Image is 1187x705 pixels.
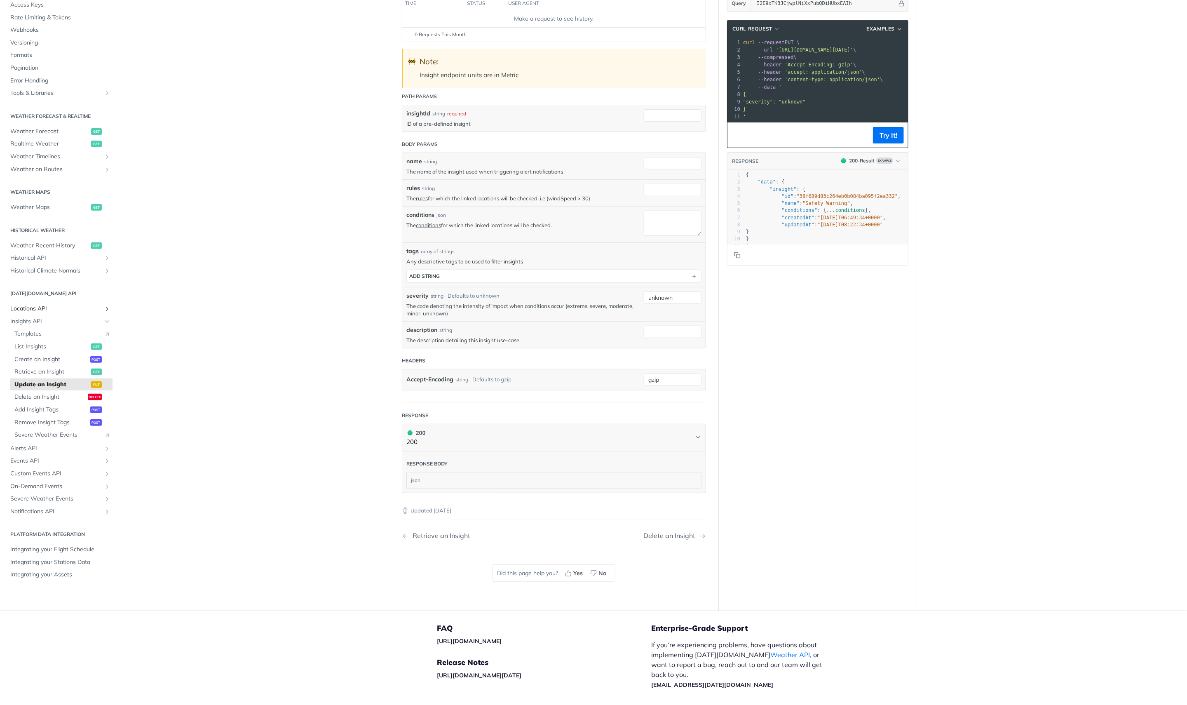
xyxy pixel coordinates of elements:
[651,681,773,689] a: [EMAIL_ADDRESS][DATE][DOMAIN_NAME]
[758,179,776,185] span: "data"
[6,303,113,315] a: Locations APIShow subpages for Locations API
[758,69,782,75] span: --header
[420,70,698,80] p: Insight endpoint units are in Metric
[421,248,455,255] div: array of strings
[455,374,468,385] div: string
[6,37,113,49] a: Versioning
[743,54,797,60] span: \
[758,47,773,53] span: --url
[727,68,741,76] div: 5
[407,270,701,282] button: ADD string
[406,14,702,23] div: Make a request to see history.
[6,480,113,493] a: On-Demand EventsShow subpages for On-Demand Events
[14,330,100,338] span: Templates
[104,483,110,490] button: Show subpages for On-Demand Events
[6,543,113,556] a: Integrating your Flight Schedule
[573,569,583,578] span: Yes
[406,211,434,219] label: conditions
[91,381,102,388] span: put
[447,110,466,117] div: required
[6,138,113,150] a: Realtime Weatherget
[104,470,110,477] button: Show subpages for Custom Events API
[743,69,865,75] span: \
[876,157,893,164] span: Example
[6,531,113,538] h2: Platform DATA integration
[14,393,86,401] span: Delete an Insight
[10,26,110,34] span: Webhooks
[746,186,806,192] span: : {
[104,90,110,96] button: Show subpages for Tools & Libraries
[10,127,89,136] span: Weather Forecast
[406,291,429,300] label: severity
[758,62,782,68] span: --header
[6,505,113,518] a: Notifications APIShow subpages for Notifications API
[785,62,853,68] span: 'Accept-Encoding: gzip'
[10,317,102,326] span: Insights API
[587,567,611,579] button: No
[432,110,445,117] div: string
[14,431,100,439] span: Severe Weather Events
[6,252,113,264] a: Historical APIShow subpages for Historical API
[727,83,741,91] div: 7
[6,227,113,234] h2: Historical Weather
[10,558,110,566] span: Integrating your Stations Data
[727,106,741,113] div: 10
[408,532,470,540] div: Retrieve an Insight
[104,432,110,438] i: Link
[746,229,749,235] span: }
[6,569,113,581] a: Integrating your Assets
[746,236,749,242] span: }
[10,545,110,554] span: Integrating your Flight Schedule
[727,54,741,61] div: 3
[817,215,883,221] span: "[DATE]T06:49:34+0000"
[10,1,110,9] span: Access Keys
[10,366,113,378] a: Retrieve an Insightget
[10,203,89,211] span: Weather Maps
[6,163,113,176] a: Weather on RoutesShow subpages for Weather on Routes
[867,25,895,33] span: Examples
[104,318,110,325] button: Hide subpages for Insights API
[835,207,865,213] span: conditions
[6,265,113,277] a: Historical Climate NormalsShow subpages for Historical Climate Normals
[727,113,741,120] div: 11
[10,404,113,416] a: Add Insight Tagspost
[408,57,416,66] span: 🚧
[770,651,810,659] a: Weather API
[415,31,467,38] span: 0 Requests This Month
[10,341,113,353] a: List Insightsget
[6,240,113,252] a: Weather Recent Historyget
[406,326,437,334] label: description
[10,267,102,275] span: Historical Climate Normals
[104,305,110,312] button: Show subpages for Locations API
[104,496,110,502] button: Show subpages for Severe Weather Events
[841,158,846,163] span: 200
[746,179,785,185] span: : {
[10,242,89,250] span: Weather Recent History
[743,114,746,120] span: '
[782,215,814,221] span: "createdAt"
[10,254,102,262] span: Historical API
[746,207,871,213] span: : { },
[732,25,772,33] span: cURL Request
[10,153,102,161] span: Weather Timelines
[782,222,814,228] span: "updatedAt"
[90,419,102,426] span: post
[14,368,89,376] span: Retrieve an Insight
[6,12,113,24] a: Rate Limiting & Tokens
[406,247,419,256] span: tags
[6,442,113,455] a: Alerts APIShow subpages for Alerts API
[90,356,102,363] span: post
[10,305,102,313] span: Locations API
[406,195,640,202] p: The for which the linked locations will be checked. i.e (windSpeed > 30)
[10,89,102,97] span: Tools & Libraries
[802,200,850,206] span: "Safety Warning"
[437,658,651,667] h5: Release Notes
[727,214,740,221] div: 7
[408,430,413,435] span: 200
[91,141,102,147] span: get
[10,470,102,478] span: Custom Events API
[727,235,740,242] div: 10
[406,109,430,118] label: insightId
[10,140,89,148] span: Realtime Weather
[10,444,102,453] span: Alerts API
